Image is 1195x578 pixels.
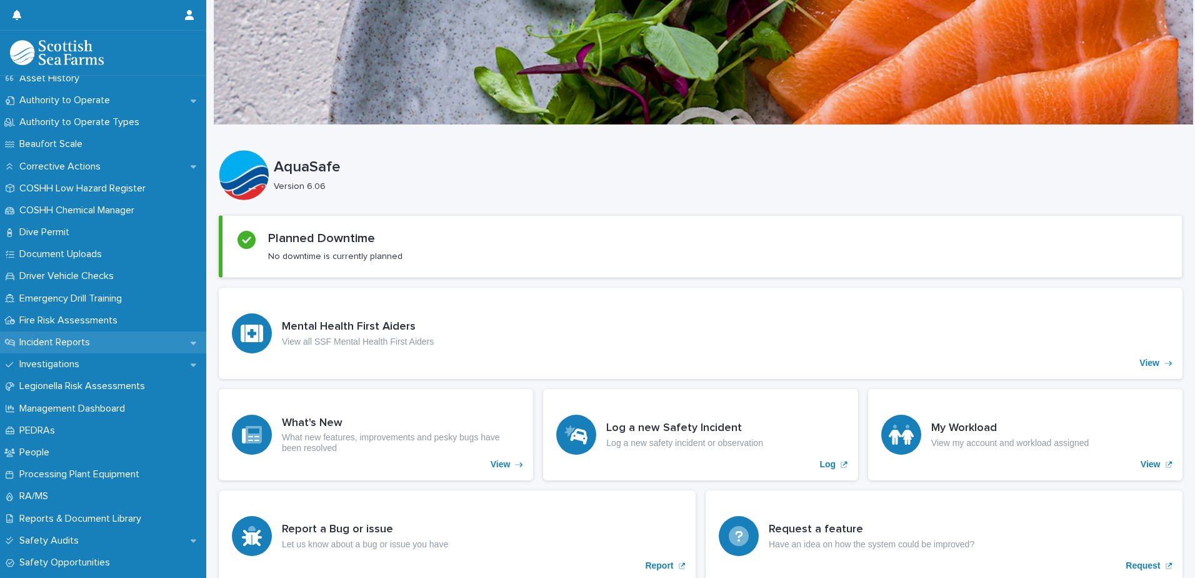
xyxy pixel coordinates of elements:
a: View [219,389,533,480]
p: Reports & Document Library [14,513,151,525]
p: Version 6.06 [274,181,1172,192]
p: Authority to Operate [14,94,120,106]
p: Have an idea on how the system could be improved? [769,539,974,550]
p: COSHH Chemical Manager [14,205,144,216]
p: No downtime is currently planned [268,251,402,262]
p: RA/MS [14,490,58,502]
p: Safety Opportunities [14,557,120,569]
p: View [1141,459,1161,470]
p: View my account and workload assigned [931,438,1089,449]
p: Safety Audits [14,535,89,547]
p: Request [1126,560,1160,571]
h3: Report a Bug or issue [282,523,448,537]
img: bPIBxiqnSb2ggTQWdOVV [10,40,104,65]
p: Fire Risk Assessments [14,315,127,327]
p: Document Uploads [14,248,112,260]
p: Beaufort Scale [14,138,92,150]
h3: Request a feature [769,523,974,537]
h3: My Workload [931,422,1089,435]
h2: Planned Downtime [268,231,375,246]
p: Log a new safety incident or observation [606,438,763,449]
p: Log [820,459,836,470]
p: Emergency Drill Training [14,293,132,305]
p: Dive Permit [14,226,79,238]
p: Authority to Operate Types [14,116,149,128]
h3: What's New [282,417,520,430]
a: Log [543,389,857,480]
p: Management Dashboard [14,403,135,415]
p: View [1139,358,1159,368]
p: Let us know about a bug or issue you have [282,539,448,550]
p: AquaSafe [274,158,1177,176]
p: View all SSF Mental Health First Aiders [282,337,434,347]
p: Report [645,560,673,571]
p: COSHH Low Hazard Register [14,183,156,195]
p: View [491,459,511,470]
p: Corrective Actions [14,161,111,173]
p: Incident Reports [14,337,100,348]
p: Investigations [14,358,89,370]
p: PEDRAs [14,425,65,437]
p: Driver Vehicle Checks [14,270,124,282]
a: View [868,389,1182,480]
p: People [14,447,59,459]
p: What new features, improvements and pesky bugs have been resolved [282,432,520,454]
p: Legionella Risk Assessments [14,380,155,392]
p: Asset History [14,73,89,84]
a: View [219,288,1182,379]
p: Processing Plant Equipment [14,469,149,480]
h3: Log a new Safety Incident [606,422,763,435]
h3: Mental Health First Aiders [282,320,434,334]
